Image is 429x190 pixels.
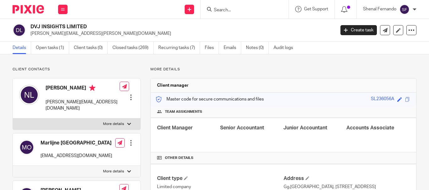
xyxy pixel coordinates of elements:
img: svg%3E [19,85,39,105]
h4: [PERSON_NAME] [46,85,120,93]
p: Gg.[GEOGRAPHIC_DATA], [STREET_ADDRESS] [284,184,410,190]
a: Recurring tasks (7) [158,42,200,54]
a: Create task [340,25,377,35]
a: Notes (0) [246,42,269,54]
input: Search [213,8,270,13]
a: Emails [224,42,241,54]
span: Edit Address [306,176,309,180]
p: [EMAIL_ADDRESS][DOMAIN_NAME] [41,153,112,159]
span: Other details [165,155,193,160]
p: More details [150,67,416,72]
span: Senior Accountant [220,125,264,130]
span: Change Client type [184,176,188,180]
img: svg%3E [19,140,34,155]
p: Client contacts [13,67,141,72]
a: Send new email [380,25,390,35]
img: svg%3E [13,24,26,37]
span: Accounts Associate [346,125,394,130]
a: Client tasks (0) [74,42,108,54]
span: Edit code [397,97,402,102]
i: Primary [89,85,95,91]
p: [PERSON_NAME][EMAIL_ADDRESS][PERSON_NAME][DOMAIN_NAME] [30,30,331,37]
span: Client Manager [157,125,193,130]
span: Get Support [304,7,328,11]
a: Closed tasks (269) [112,42,154,54]
a: Open tasks (1) [36,42,69,54]
p: Limited company [157,184,283,190]
h4: Marlijne [GEOGRAPHIC_DATA] [41,140,112,146]
h2: DVJ INSIGHTS LIMITED [30,24,271,30]
img: svg%3E [399,4,410,14]
div: SL236056A [371,96,394,103]
span: Team assignments [165,109,202,114]
a: Files [205,42,219,54]
p: More details [103,122,124,127]
p: Shenal Fernando [363,6,396,12]
p: More details [103,169,124,174]
span: Junior Accountant [283,125,327,130]
img: Pixie [13,5,44,14]
h4: Address [284,175,410,182]
p: [PERSON_NAME][EMAIL_ADDRESS][DOMAIN_NAME] [46,99,120,112]
h3: Client manager [157,82,189,89]
a: Audit logs [274,42,298,54]
a: Details [13,42,31,54]
h4: Client type [157,175,283,182]
span: Copy to clipboard [405,97,410,102]
a: Edit client [393,25,403,35]
p: Master code for secure communications and files [155,96,264,102]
